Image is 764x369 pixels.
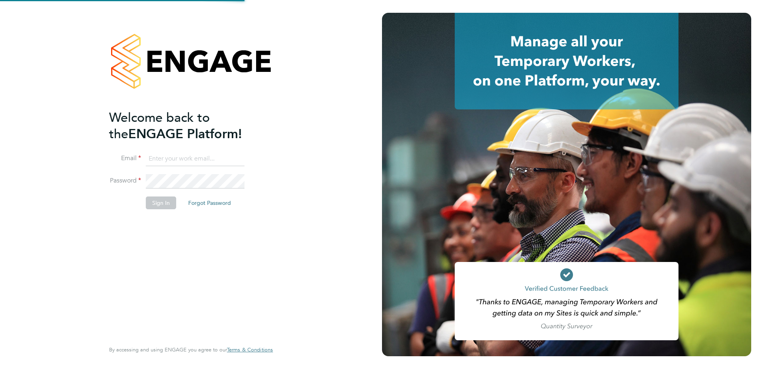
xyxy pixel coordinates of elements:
[227,346,273,353] span: Terms & Conditions
[109,110,210,142] span: Welcome back to the
[109,346,273,353] span: By accessing and using ENGAGE you agree to our
[227,347,273,353] a: Terms & Conditions
[182,196,237,209] button: Forgot Password
[109,177,141,185] label: Password
[146,196,176,209] button: Sign In
[109,109,265,142] h2: ENGAGE Platform!
[109,154,141,163] label: Email
[146,152,245,166] input: Enter your work email...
